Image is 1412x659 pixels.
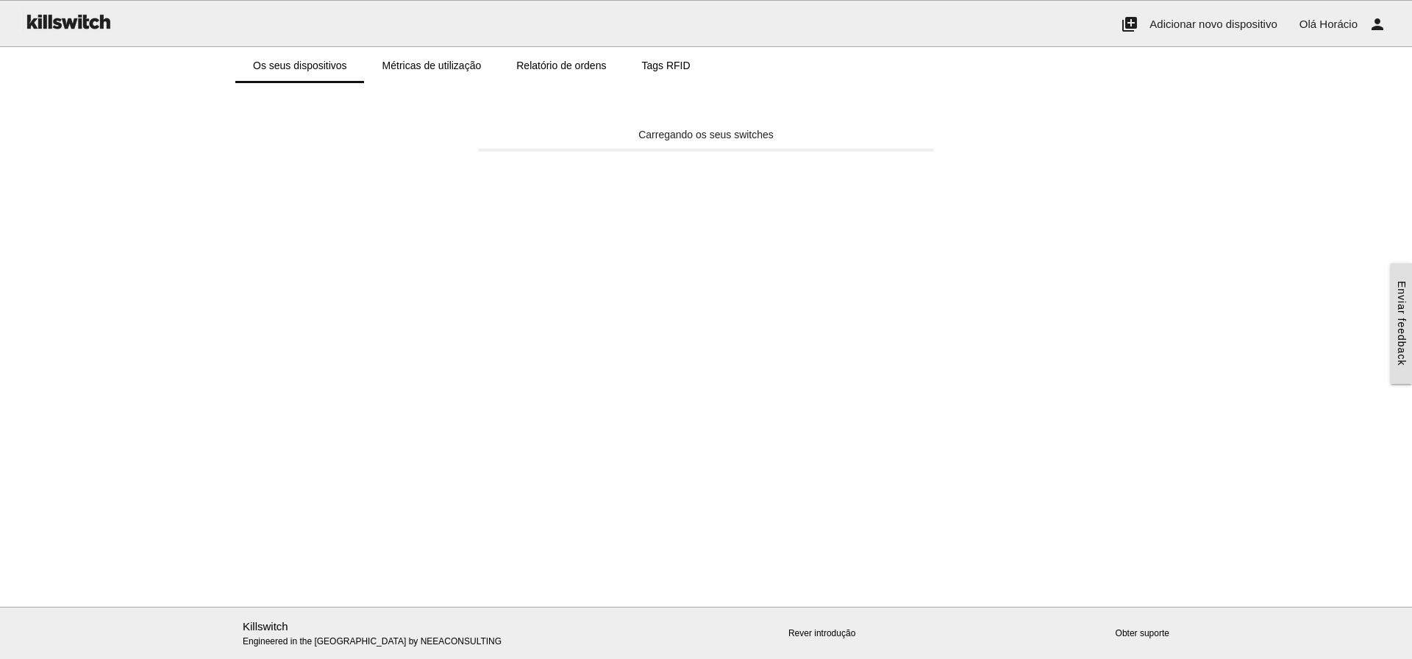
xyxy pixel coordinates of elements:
a: Relatório de ordens [499,48,624,83]
a: Enviar feedback [1391,263,1412,383]
p: Engineered in the [GEOGRAPHIC_DATA] by NEEACONSULTING [243,619,542,649]
div: Carregando os seus switches [478,127,934,143]
a: Os seus dispositivos [235,48,365,83]
a: Killswitch [243,620,288,633]
a: Métricas de utilização [365,48,499,83]
img: ks-logo-black-160-b.png [22,1,113,42]
i: add_to_photos [1121,1,1138,48]
span: Horácio [1319,18,1358,30]
span: Olá [1299,18,1316,30]
span: Adicionar novo dispositivo [1149,18,1277,30]
a: Obter suporte [1116,628,1169,638]
a: Rever introdução [788,628,855,638]
a: Tags RFID [624,48,707,83]
i: person [1369,1,1386,48]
